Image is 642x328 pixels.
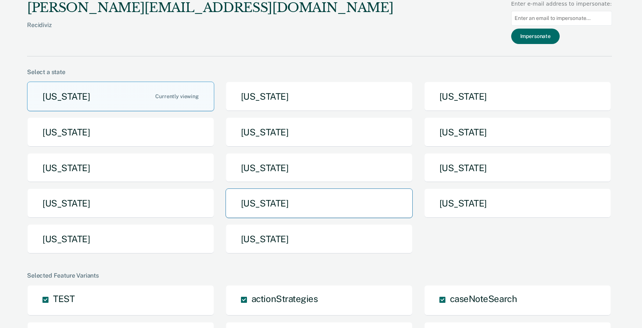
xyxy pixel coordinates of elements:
button: [US_STATE] [424,188,611,218]
button: [US_STATE] [27,188,214,218]
span: TEST [53,293,74,304]
span: actionStrategies [251,293,318,304]
button: [US_STATE] [424,82,611,111]
button: [US_STATE] [226,188,413,218]
button: [US_STATE] [27,224,214,254]
input: Enter an email to impersonate... [511,11,612,26]
button: [US_STATE] [424,117,611,147]
button: Impersonate [511,29,560,44]
button: [US_STATE] [27,82,214,111]
button: [US_STATE] [226,117,413,147]
div: Recidiviz [27,21,393,41]
div: Selected Feature Variants [27,272,612,279]
span: caseNoteSearch [450,293,517,304]
button: [US_STATE] [226,82,413,111]
button: [US_STATE] [27,117,214,147]
button: [US_STATE] [226,153,413,183]
button: [US_STATE] [226,224,413,254]
button: [US_STATE] [27,153,214,183]
button: [US_STATE] [424,153,611,183]
div: Select a state [27,68,612,76]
